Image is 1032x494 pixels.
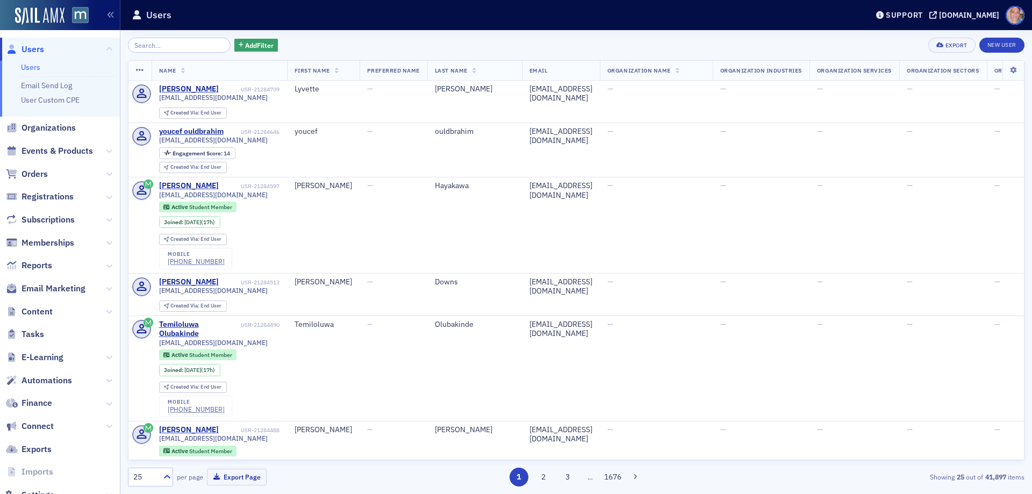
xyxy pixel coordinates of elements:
span: — [367,84,373,94]
span: Reports [21,260,52,271]
span: Name [159,67,176,74]
a: [PHONE_NUMBER] [168,405,225,413]
button: 1676 [604,468,622,486]
a: Exports [6,443,52,455]
span: Email Marketing [21,283,85,295]
span: Student Member [189,203,232,211]
div: (17h) [184,367,215,374]
div: Lyvette [295,84,352,94]
h1: Users [146,9,171,22]
div: Active: Active: Student Member [159,202,237,212]
span: — [720,277,726,287]
div: [PERSON_NAME] [295,277,352,287]
a: youcef ouldbrahim [159,127,224,137]
div: ouldbrahim [435,127,514,137]
span: Memberships [21,237,74,249]
div: (17h) [184,219,215,226]
span: — [907,425,913,434]
span: — [367,319,373,329]
span: — [720,84,726,94]
span: Created Via : [170,109,200,116]
span: Student Member [189,351,232,359]
a: Events & Products [6,145,93,157]
div: [EMAIL_ADDRESS][DOMAIN_NAME] [529,127,592,146]
span: — [994,181,1000,190]
div: Downs [435,277,514,287]
div: [DOMAIN_NAME] [939,10,999,20]
span: Content [21,306,53,318]
div: [EMAIL_ADDRESS][DOMAIN_NAME] [529,320,592,339]
span: Created Via : [170,235,200,242]
span: — [367,425,373,434]
span: — [367,126,373,136]
span: Organization Sectors [907,67,979,74]
a: [PHONE_NUMBER] [168,257,225,266]
span: Active [171,351,189,359]
button: Export Page [207,469,267,485]
div: Created Via: End User [159,234,227,245]
span: Add Filter [245,40,274,50]
span: Profile [1006,6,1024,25]
div: Showing out of items [733,472,1024,482]
div: USR-21284597 [220,183,279,190]
span: — [907,84,913,94]
span: Users [21,44,44,55]
a: [PERSON_NAME] [159,425,219,435]
a: [PERSON_NAME] [159,181,219,191]
div: 14 [173,151,230,156]
span: Created Via : [170,163,200,170]
span: — [720,425,726,434]
span: [DATE] [184,366,201,374]
img: SailAMX [72,7,89,24]
button: 3 [558,468,577,486]
div: Export [945,42,967,48]
a: Imports [6,466,53,478]
a: Reports [6,260,52,271]
span: [EMAIL_ADDRESS][DOMAIN_NAME] [159,434,268,442]
span: — [994,126,1000,136]
a: Tasks [6,328,44,340]
div: [EMAIL_ADDRESS][DOMAIN_NAME] [529,181,592,200]
span: — [817,425,823,434]
span: — [907,126,913,136]
span: Student Member [189,447,232,455]
div: USR-21284646 [225,128,279,135]
span: — [994,319,1000,329]
div: [PERSON_NAME] [435,84,514,94]
span: — [607,181,613,190]
div: [EMAIL_ADDRESS][DOMAIN_NAME] [529,277,592,296]
span: … [583,472,598,482]
button: Export [928,38,975,53]
div: End User [170,237,221,242]
div: Support [886,10,923,20]
span: Joined : [164,219,184,226]
div: USR-21284513 [220,279,279,286]
div: USR-21284488 [220,427,279,434]
span: — [607,84,613,94]
span: Imports [21,466,53,478]
a: Registrations [6,191,74,203]
div: End User [170,110,221,116]
span: Tasks [21,328,44,340]
a: Users [6,44,44,55]
span: — [607,126,613,136]
span: Subscriptions [21,214,75,226]
a: Orders [6,168,48,180]
span: Events & Products [21,145,93,157]
a: SailAMX [15,8,64,25]
button: [DOMAIN_NAME] [929,11,1003,19]
span: E-Learning [21,352,63,363]
span: — [994,425,1000,434]
a: Content [6,306,53,318]
span: [EMAIL_ADDRESS][DOMAIN_NAME] [159,287,268,295]
a: Memberships [6,237,74,249]
a: [PERSON_NAME] [159,84,219,94]
div: Active: Active: Student Member [159,349,237,360]
div: Hayakawa [435,181,514,191]
span: Created Via : [170,302,200,309]
a: E-Learning [6,352,63,363]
